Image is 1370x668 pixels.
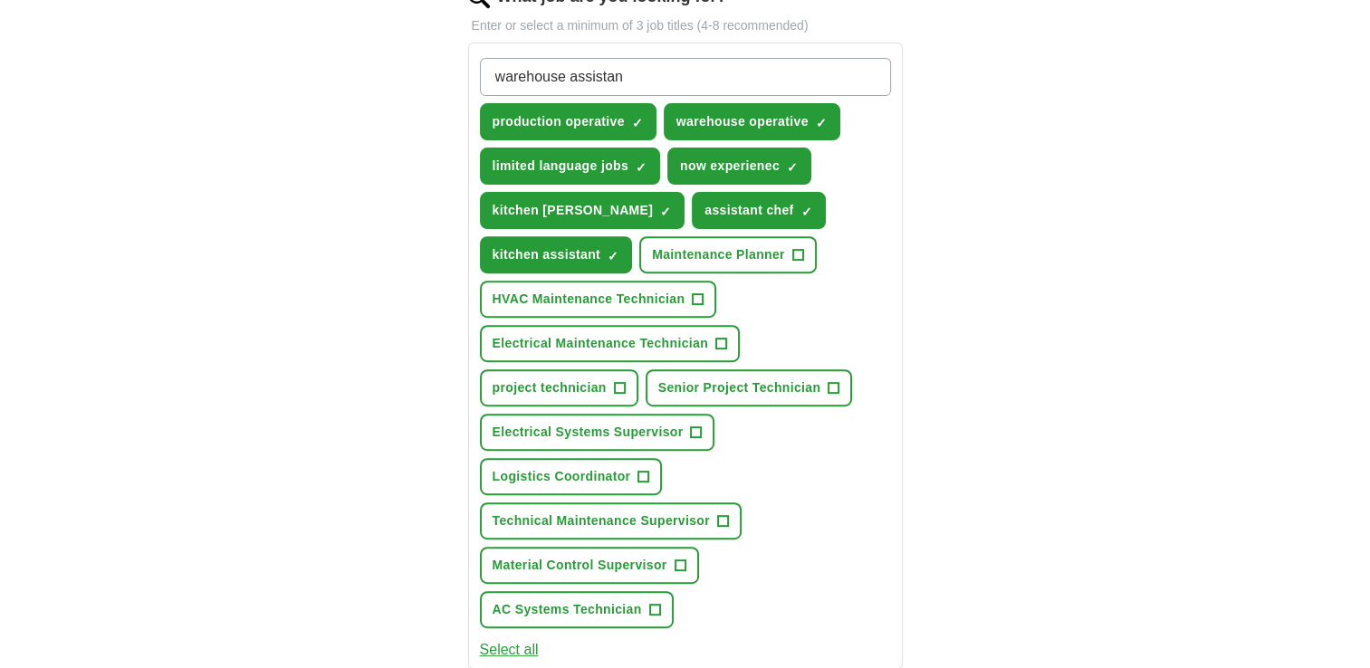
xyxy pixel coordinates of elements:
span: limited language jobs [493,157,628,176]
button: Senior Project Technician [646,369,853,406]
button: Technical Maintenance Supervisor [480,502,742,539]
button: Maintenance Planner [639,236,817,273]
span: Logistics Coordinator [493,467,631,486]
button: Logistics Coordinator [480,458,663,495]
button: Electrical Maintenance Technician [480,325,740,362]
input: Type a job title and press enter [480,58,891,96]
span: Technical Maintenance Supervisor [493,511,710,530]
button: project technician [480,369,638,406]
span: ✓ [801,205,812,219]
button: limited language jobs✓ [480,148,660,185]
span: ✓ [632,116,643,130]
span: ✓ [816,116,827,130]
span: assistant chef [704,201,793,220]
span: Senior Project Technician [658,378,821,397]
span: Electrical Systems Supervisor [493,423,684,442]
span: now experienec [680,157,780,176]
button: Material Control Supervisor [480,547,699,584]
span: project technician [493,378,607,397]
button: now experienec✓ [667,148,811,185]
button: assistant chef✓ [692,192,825,229]
span: ✓ [787,160,798,175]
p: Enter or select a minimum of 3 job titles (4-8 recommended) [468,16,903,35]
span: HVAC Maintenance Technician [493,290,685,309]
button: production operative✓ [480,103,656,140]
span: production operative [493,112,625,131]
span: ✓ [660,205,671,219]
span: AC Systems Technician [493,600,642,619]
span: ✓ [608,249,618,263]
button: AC Systems Technician [480,591,674,628]
button: kitchen assistant✓ [480,236,633,273]
span: Maintenance Planner [652,245,785,264]
button: HVAC Maintenance Technician [480,281,717,318]
button: warehouse operative✓ [664,103,840,140]
span: ✓ [636,160,647,175]
span: kitchen [PERSON_NAME] [493,201,654,220]
button: kitchen [PERSON_NAME]✓ [480,192,685,229]
button: Electrical Systems Supervisor [480,414,715,451]
span: Electrical Maintenance Technician [493,334,708,353]
button: Select all [480,639,539,661]
span: Material Control Supervisor [493,556,667,575]
span: kitchen assistant [493,245,601,264]
span: warehouse operative [676,112,809,131]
